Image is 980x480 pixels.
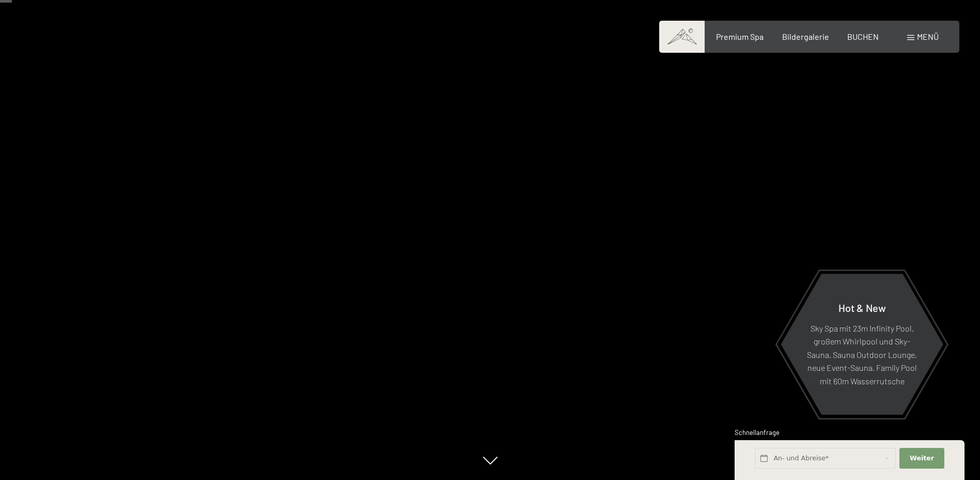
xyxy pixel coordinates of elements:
[899,448,944,469] button: Weiter
[716,32,764,41] a: Premium Spa
[735,428,780,437] span: Schnellanfrage
[780,273,944,415] a: Hot & New Sky Spa mit 23m Infinity Pool, großem Whirlpool und Sky-Sauna, Sauna Outdoor Lounge, ne...
[806,321,918,387] p: Sky Spa mit 23m Infinity Pool, großem Whirlpool und Sky-Sauna, Sauna Outdoor Lounge, neue Event-S...
[838,301,886,313] span: Hot & New
[910,454,934,463] span: Weiter
[782,32,829,41] a: Bildergalerie
[917,32,939,41] span: Menü
[847,32,879,41] a: BUCHEN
